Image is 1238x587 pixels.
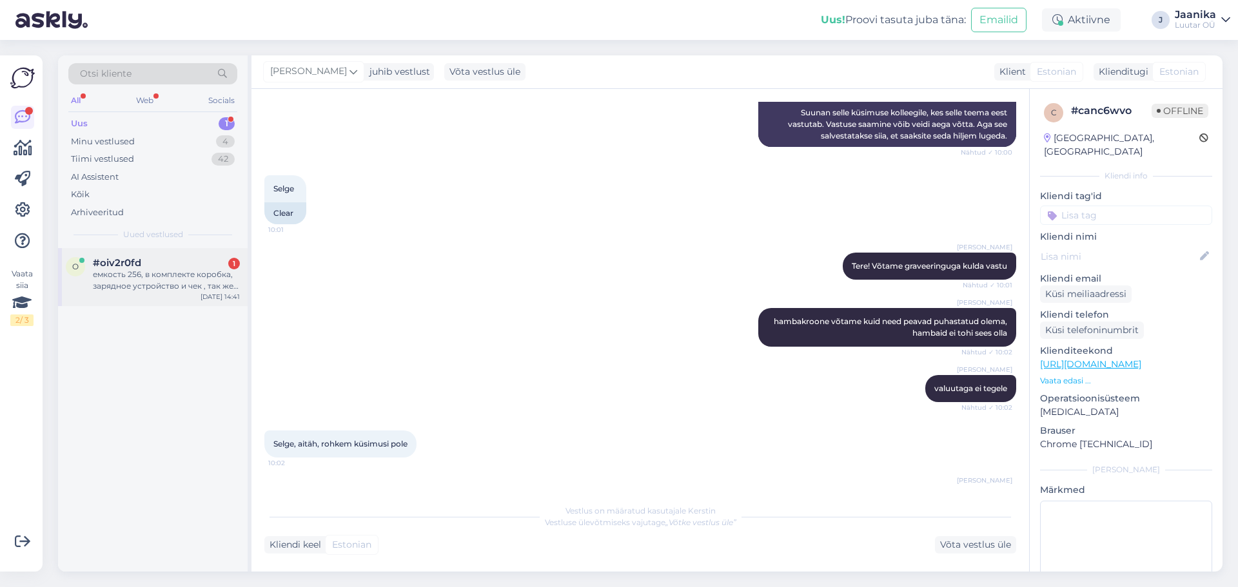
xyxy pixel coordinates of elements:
div: 4 [216,135,235,148]
input: Lisa nimi [1041,249,1197,264]
span: [PERSON_NAME] [957,298,1012,307]
a: JaanikaLuutar OÜ [1175,10,1230,30]
span: [PERSON_NAME] [270,64,347,79]
span: hambakroone võtame kuid need peavad puhastatud olema, hambaid ei tohi sees olla [774,316,1009,338]
span: 10:02 [268,458,317,468]
div: Vaata siia [10,268,34,326]
span: Otsi kliente [80,67,132,81]
button: Emailid [971,8,1027,32]
div: Uus [71,117,88,130]
p: Kliendi email [1040,272,1212,285]
span: [PERSON_NAME] [957,476,1012,485]
div: All [68,92,83,109]
div: Võta vestlus üle [444,63,526,81]
div: Võta vestlus üle [935,536,1016,553]
div: [GEOGRAPHIC_DATA], [GEOGRAPHIC_DATA] [1044,131,1199,159]
span: Vestluse ülevõtmiseks vajutage [545,517,736,527]
p: Chrome [TECHNICAL_ID] [1040,438,1212,451]
div: Kõik [71,188,90,201]
div: 42 [211,153,235,166]
div: Proovi tasuta juba täna: [821,12,966,28]
div: AI Assistent [71,171,119,184]
span: Selge, aitäh, rohkem küsimusi pole [273,439,408,448]
p: Kliendi nimi [1040,230,1212,244]
span: valuutaga ei tegele [934,383,1007,393]
span: Nähtud ✓ 10:00 [961,148,1012,157]
span: o [72,262,79,271]
a: [URL][DOMAIN_NAME] [1040,358,1141,370]
div: емкость 256, в комплекте коробка, зарядное устройство и чек , так же еще действует гарантия [93,269,240,292]
img: Askly Logo [10,66,35,90]
span: Vestlus on määratud kasutajale Kerstin [565,506,716,515]
div: # canc6wvo [1071,103,1152,119]
div: 1 [228,258,240,269]
div: Arhiveeritud [71,206,124,219]
span: Selge [273,184,294,193]
i: „Võtke vestlus üle” [665,517,736,527]
span: Estonian [332,538,371,552]
p: [MEDICAL_DATA] [1040,405,1212,419]
div: Küsi meiliaadressi [1040,285,1132,303]
p: Kliendi tag'id [1040,189,1212,203]
span: 10:01 [268,225,317,235]
div: Küsi telefoninumbrit [1040,322,1144,339]
div: 2 / 3 [10,314,34,326]
span: Nähtud ✓ 10:01 [963,280,1012,290]
p: Klienditeekond [1040,344,1212,358]
div: Klienditugi [1094,65,1148,79]
div: Web [133,92,156,109]
div: Clear [264,202,306,224]
span: [PERSON_NAME] [957,365,1012,374]
div: Minu vestlused [71,135,135,148]
span: Uued vestlused [123,229,183,240]
span: Tere! Võtame graveeringuga kulda vastu [852,261,1007,271]
span: Offline [1152,104,1208,118]
div: Klient [994,65,1026,79]
div: Aktiivne [1042,8,1121,32]
input: Lisa tag [1040,206,1212,225]
div: J [1152,11,1170,29]
div: Tiimi vestlused [71,153,134,166]
span: c [1051,108,1057,117]
div: Socials [206,92,237,109]
div: 1 [219,117,235,130]
div: Suunan selle küsimuse kolleegile, kes selle teema eest vastutab. Vastuse saamine võib veidi aega ... [758,102,1016,147]
b: Uus! [821,14,845,26]
p: Vaata edasi ... [1040,375,1212,387]
p: Kliendi telefon [1040,308,1212,322]
div: Jaanika [1175,10,1216,20]
div: juhib vestlust [364,65,430,79]
div: [PERSON_NAME] [1040,464,1212,476]
div: Kliendi keel [264,538,321,552]
div: Kliendi info [1040,170,1212,182]
p: Operatsioonisüsteem [1040,392,1212,405]
div: Luutar OÜ [1175,20,1216,30]
span: Nähtud ✓ 10:02 [961,403,1012,412]
p: Märkmed [1040,483,1212,497]
span: Nähtud ✓ 10:02 [961,347,1012,357]
p: Brauser [1040,424,1212,438]
div: [DATE] 14:41 [201,292,240,302]
span: #oiv2r0fd [93,257,141,269]
span: [PERSON_NAME] [957,242,1012,252]
span: Estonian [1037,65,1076,79]
span: Estonian [1159,65,1199,79]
